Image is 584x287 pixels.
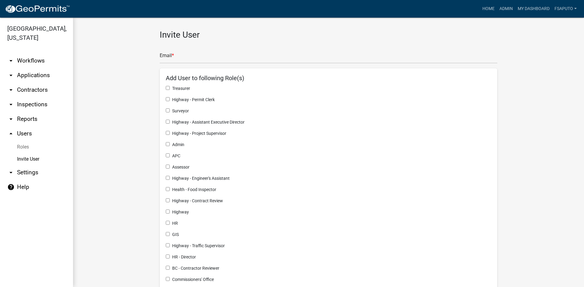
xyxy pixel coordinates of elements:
[7,130,15,137] i: arrow_drop_up
[160,30,497,40] h3: Invite User
[166,74,491,82] h5: Add User to following Role(s)
[497,3,515,15] a: Admin
[166,164,491,170] div: Assessor
[515,3,552,15] a: My Dashboard
[166,130,491,137] div: Highway - Project Supervisor
[166,97,491,103] div: Highway - Permit Clerk
[166,209,491,215] div: Highway
[166,153,491,159] div: APC
[166,276,491,283] div: Commissioners' Office
[7,86,15,94] i: arrow_drop_down
[7,115,15,123] i: arrow_drop_down
[166,243,491,249] div: Highway - Traffic Supervisor
[166,119,491,125] div: Highway - Assistant Executive Director
[166,175,491,182] div: Highway - Engineer's Assistant
[166,220,491,227] div: HR
[166,231,491,238] div: GIS
[166,142,491,148] div: Admin
[7,57,15,64] i: arrow_drop_down
[7,72,15,79] i: arrow_drop_down
[552,3,579,15] a: fsaputo
[166,186,491,193] div: Health - Food Inspector
[166,108,491,114] div: Surveyor
[7,169,15,176] i: arrow_drop_down
[166,198,491,204] div: Highway - Contract Review
[166,265,491,272] div: BC - Contractor Reviewer
[166,254,491,260] div: HR - Director
[7,101,15,108] i: arrow_drop_down
[480,3,497,15] a: Home
[7,183,15,191] i: help
[166,85,491,92] div: Treasurer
